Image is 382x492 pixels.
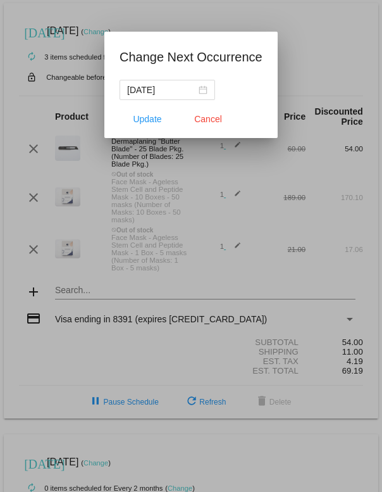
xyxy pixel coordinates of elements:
input: Select date [127,83,196,97]
h1: Change Next Occurrence [120,47,262,67]
button: Close dialog [180,108,236,130]
span: Update [133,114,162,124]
button: Update [120,108,175,130]
span: Cancel [194,114,222,124]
